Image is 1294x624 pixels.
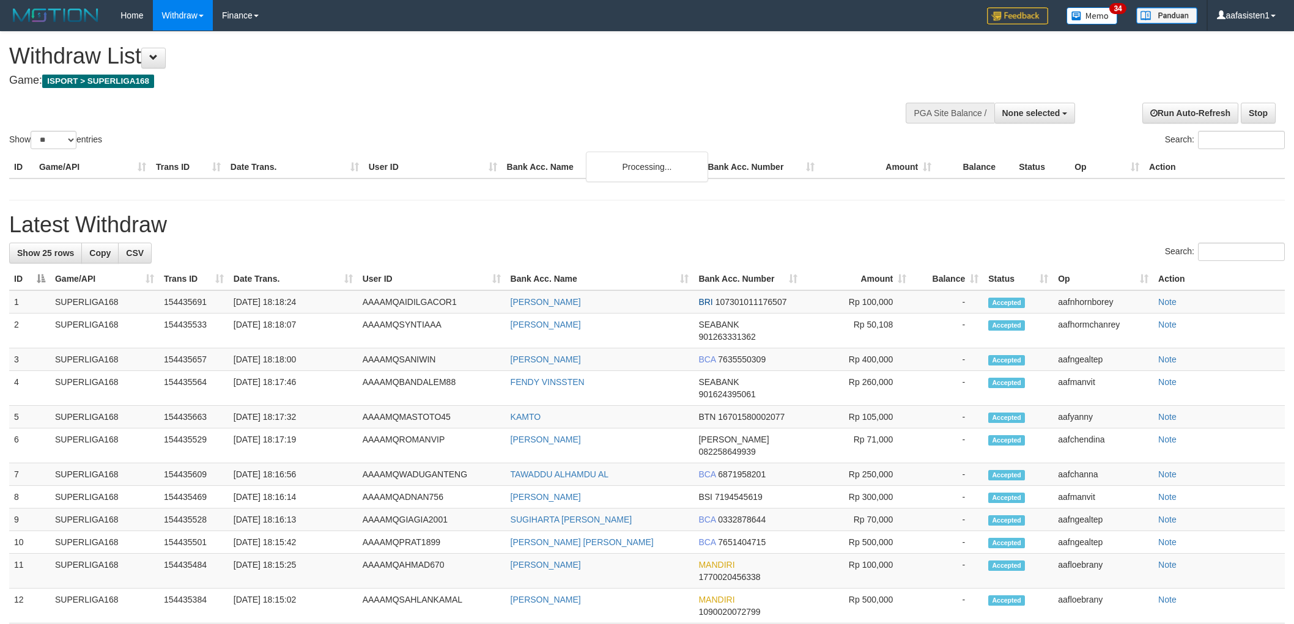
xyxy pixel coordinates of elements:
[1158,515,1177,524] a: Note
[911,348,983,371] td: -
[802,554,911,589] td: Rp 100,000
[1136,7,1197,24] img: panduan.png
[89,248,111,258] span: Copy
[988,298,1025,308] span: Accepted
[9,268,50,290] th: ID: activate to sort column descending
[9,75,851,87] h4: Game:
[1198,131,1285,149] input: Search:
[9,463,50,486] td: 7
[9,243,82,263] a: Show 25 rows
[159,348,229,371] td: 154435657
[698,607,760,617] span: Copy 1090020072799 to clipboard
[703,156,819,178] th: Bank Acc. Number
[9,290,50,314] td: 1
[802,428,911,463] td: Rp 71,000
[9,554,50,589] td: 11
[1053,406,1153,428] td: aafyanny
[511,320,581,329] a: [PERSON_NAME]
[159,463,229,486] td: 154435609
[718,354,766,364] span: Copy 7635550309 to clipboard
[229,348,358,371] td: [DATE] 18:18:00
[229,406,358,428] td: [DATE] 18:17:32
[1153,268,1285,290] th: Action
[1158,412,1177,422] a: Note
[802,589,911,623] td: Rp 500,000
[1053,554,1153,589] td: aafloebrany
[586,152,708,182] div: Processing...
[159,268,229,290] th: Trans ID: activate to sort column ascending
[1053,348,1153,371] td: aafngealtep
[50,554,159,589] td: SUPERLIGA168
[718,412,785,422] span: Copy 16701580002077 to clipboard
[159,371,229,406] td: 154435564
[151,156,226,178] th: Trans ID
[9,428,50,463] td: 6
[358,348,506,371] td: AAAAMQSANIWIN
[1198,243,1285,261] input: Search:
[1053,463,1153,486] td: aafchanna
[988,470,1025,480] span: Accepted
[358,589,506,623] td: AAAAMQSAHLANKAMAL
[802,463,911,486] td: Rp 250,000
[50,486,159,508] td: SUPERLIGA168
[50,314,159,348] td: SUPERLIGA168
[358,290,506,314] td: AAAAMQAIDILGACOR1
[9,508,50,531] td: 9
[511,435,581,444] a: [PERSON_NAME]
[511,560,581,570] a: [PERSON_NAME]
[511,492,581,502] a: [PERSON_NAME]
[159,589,229,623] td: 154435384
[718,537,766,547] span: Copy 7651404715 to clipboard
[1014,156,1070,178] th: Status
[358,428,506,463] td: AAAAMQROMANVIP
[1241,103,1276,123] a: Stop
[802,406,911,428] td: Rp 105,000
[50,371,159,406] td: SUPERLIGA168
[1053,268,1153,290] th: Op: activate to sort column ascending
[159,554,229,589] td: 154435484
[698,320,739,329] span: SEABANK
[126,248,144,258] span: CSV
[1158,435,1177,444] a: Note
[50,268,159,290] th: Game/API: activate to sort column ascending
[1067,7,1118,24] img: Button%20Memo.svg
[936,156,1014,178] th: Balance
[698,469,715,479] span: BCA
[1158,537,1177,547] a: Note
[693,268,802,290] th: Bank Acc. Number: activate to sort column ascending
[81,243,119,263] a: Copy
[159,508,229,531] td: 154435528
[802,348,911,371] td: Rp 400,000
[819,156,936,178] th: Amount
[802,268,911,290] th: Amount: activate to sort column ascending
[511,412,541,422] a: KAMTO
[698,572,760,582] span: Copy 1770020456338 to clipboard
[50,508,159,531] td: SUPERLIGA168
[802,508,911,531] td: Rp 70,000
[1053,371,1153,406] td: aafmanvit
[229,486,358,508] td: [DATE] 18:16:14
[911,290,983,314] td: -
[9,156,34,178] th: ID
[698,389,755,399] span: Copy 901624395061 to clipboard
[229,463,358,486] td: [DATE] 18:16:56
[9,6,102,24] img: MOTION_logo.png
[50,406,159,428] td: SUPERLIGA168
[50,589,159,623] td: SUPERLIGA168
[911,371,983,406] td: -
[358,406,506,428] td: AAAAMQMASTOTO45
[50,428,159,463] td: SUPERLIGA168
[1053,589,1153,623] td: aafloebrany
[698,332,755,342] span: Copy 901263331362 to clipboard
[718,515,766,524] span: Copy 0332878644 to clipboard
[911,508,983,531] td: -
[364,156,502,178] th: User ID
[159,531,229,554] td: 154435501
[802,531,911,554] td: Rp 500,000
[1158,320,1177,329] a: Note
[911,406,983,428] td: -
[906,103,994,123] div: PGA Site Balance /
[988,560,1025,571] span: Accepted
[698,447,755,457] span: Copy 082258649939 to clipboard
[1142,103,1238,123] a: Run Auto-Refresh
